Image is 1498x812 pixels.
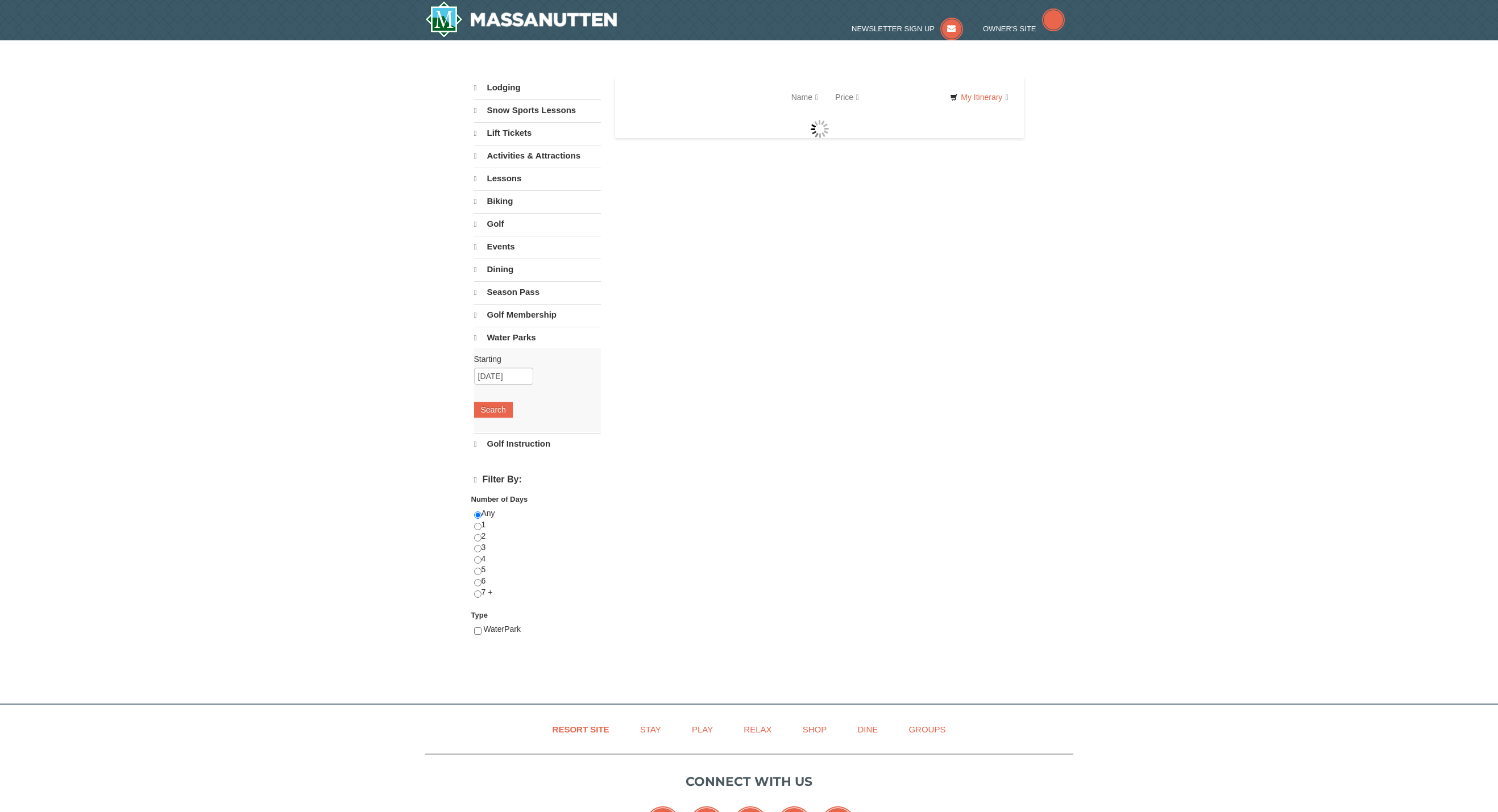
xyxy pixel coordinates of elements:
[474,213,601,235] a: Golf
[538,717,624,742] a: Resort Site
[474,259,601,280] a: Dining
[843,717,892,742] a: Dine
[483,624,521,634] span: WaterPark
[474,145,601,166] a: Activities & Attractions
[626,717,675,742] a: Stay
[474,122,601,144] a: Lift Tickets
[474,281,601,303] a: Season Pass
[474,99,601,121] a: Snow Sports Lessons
[474,402,513,418] button: Search
[425,1,617,38] a: Massanutten Resort
[789,717,841,742] a: Shop
[827,86,868,109] a: Price
[811,120,829,138] img: wait gif
[425,1,617,38] img: Massanutten Resort Logo
[474,508,601,610] div: Any 1 2 3 4 5 6 7 +
[729,717,786,742] a: Relax
[474,190,601,212] a: Biking
[894,717,960,742] a: Groups
[783,86,827,109] a: Name
[474,474,601,485] h4: Filter By:
[474,327,601,348] a: Water Parks
[471,611,488,619] strong: Type
[474,168,601,189] a: Lessons
[474,77,601,98] a: Lodging
[852,24,963,33] a: Newsletter Sign Up
[678,717,727,742] a: Play
[474,304,601,326] a: Golf Membership
[471,495,528,503] strong: Number of Days
[474,353,592,365] label: Starting
[852,24,935,33] span: Newsletter Sign Up
[425,772,1073,791] p: Connect with us
[474,433,601,455] a: Golf Instruction
[474,236,601,257] a: Events
[983,24,1036,33] span: Owner's Site
[983,24,1065,33] a: Owner's Site
[943,89,1015,106] a: My Itinerary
